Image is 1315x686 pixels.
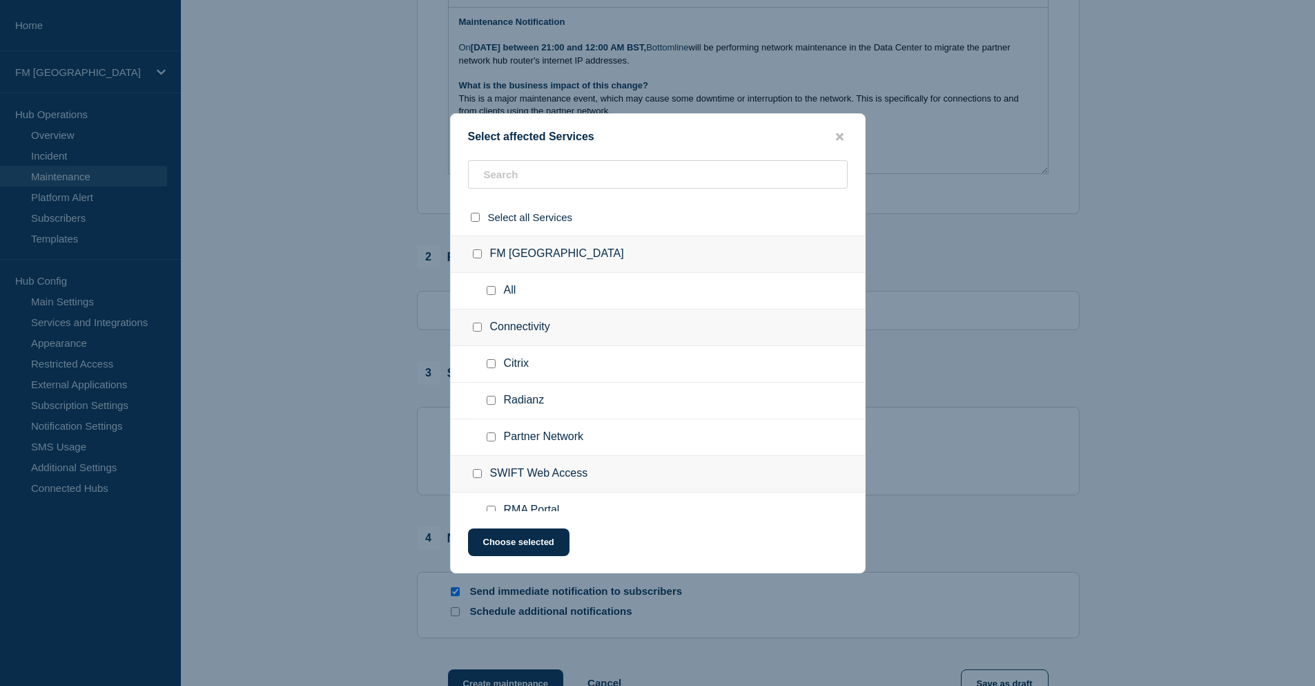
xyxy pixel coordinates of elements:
[487,506,496,515] input: RMA Portal checkbox
[487,359,496,368] input: Citrix checkbox
[451,131,865,144] div: Select affected Services
[468,528,569,556] button: Choose selected
[487,286,496,295] input: All checkbox
[832,131,848,144] button: close button
[504,284,516,298] span: All
[473,323,482,332] input: Connectivity checkbox
[488,211,573,223] span: Select all Services
[504,504,560,517] span: RMA Portal
[487,396,496,405] input: Radianz checkbox
[468,160,848,189] input: Search
[473,249,482,258] input: FM London checkbox
[504,357,529,371] span: Citrix
[504,394,545,408] span: Radianz
[473,469,482,478] input: SWIFT Web Access checkbox
[451,236,865,273] div: FM [GEOGRAPHIC_DATA]
[487,432,496,441] input: Partner Network checkbox
[451,456,865,493] div: SWIFT Web Access
[504,430,584,444] span: Partner Network
[471,213,480,222] input: select all checkbox
[451,309,865,346] div: Connectivity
